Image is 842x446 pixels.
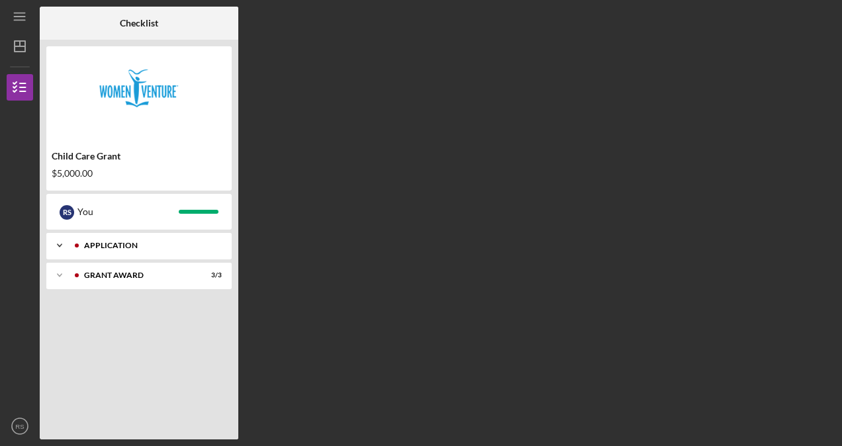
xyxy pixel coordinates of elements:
text: RS [15,423,24,430]
button: RS [7,413,33,439]
img: Product logo [46,53,232,132]
div: Application [84,242,215,249]
div: You [77,201,179,223]
div: 3 / 3 [198,271,222,279]
div: Child Care Grant [52,151,226,161]
b: Checklist [120,18,158,28]
div: R S [60,205,74,220]
div: $5,000.00 [52,168,226,179]
div: Grant Award [84,271,189,279]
